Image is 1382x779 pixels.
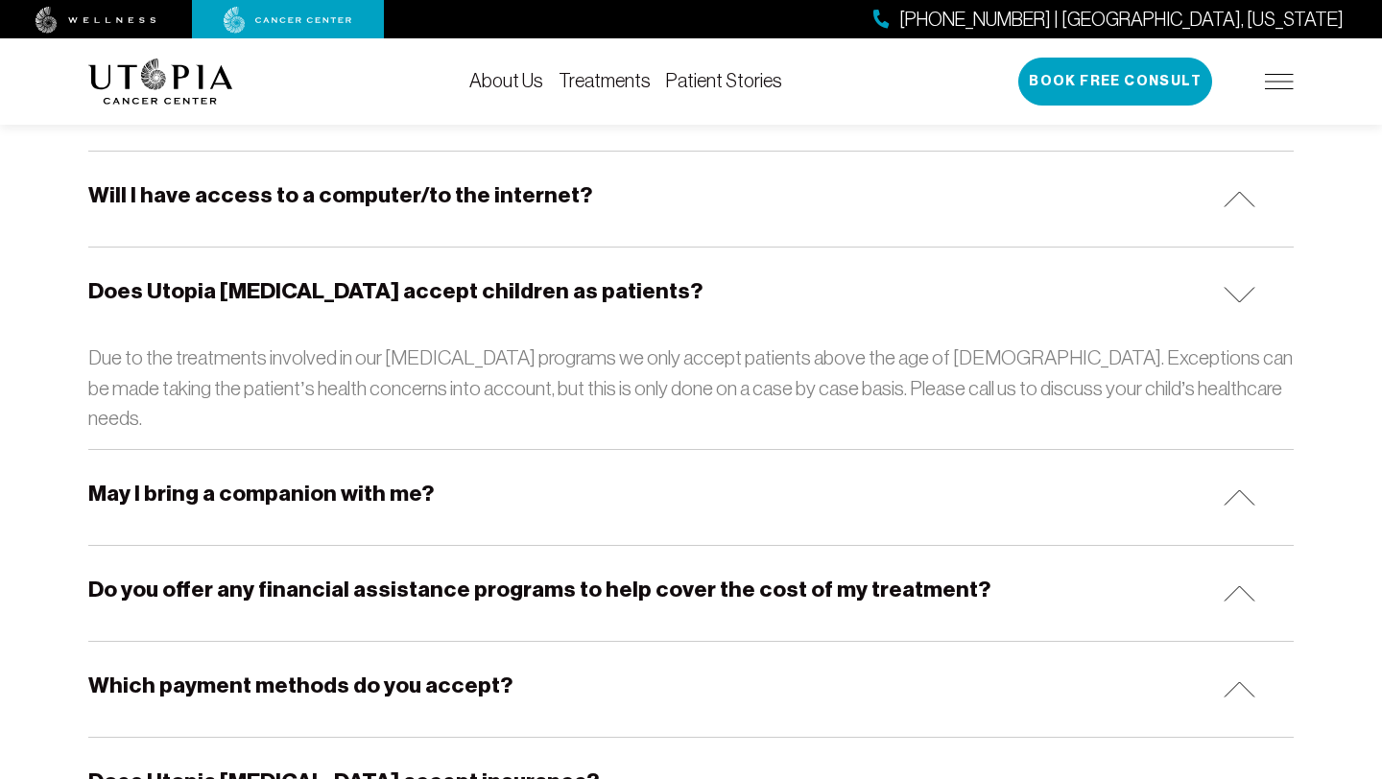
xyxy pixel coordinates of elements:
img: wellness [36,7,156,34]
a: Patient Stories [666,70,782,91]
p: Due to the treatments involved in our [MEDICAL_DATA] programs we only accept patients above the a... [88,342,1294,434]
a: About Us [469,70,543,91]
img: icon-hamburger [1265,74,1294,89]
h5: Will I have access to a computer/to the internet? [88,180,592,210]
button: Book Free Consult [1018,58,1212,106]
a: [PHONE_NUMBER] | [GEOGRAPHIC_DATA], [US_STATE] [873,6,1344,34]
h5: Do you offer any financial assistance programs to help cover the cost of my treatment? [88,575,990,604]
img: cancer center [224,7,352,34]
h5: Does Utopia [MEDICAL_DATA] accept children as patients? [88,276,703,306]
h5: May I bring a companion with me? [88,479,434,508]
span: [PHONE_NUMBER] | [GEOGRAPHIC_DATA], [US_STATE] [899,6,1344,34]
img: logo [88,59,233,105]
a: Treatments [559,70,651,91]
h5: Which payment methods do you accept? [88,671,512,700]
